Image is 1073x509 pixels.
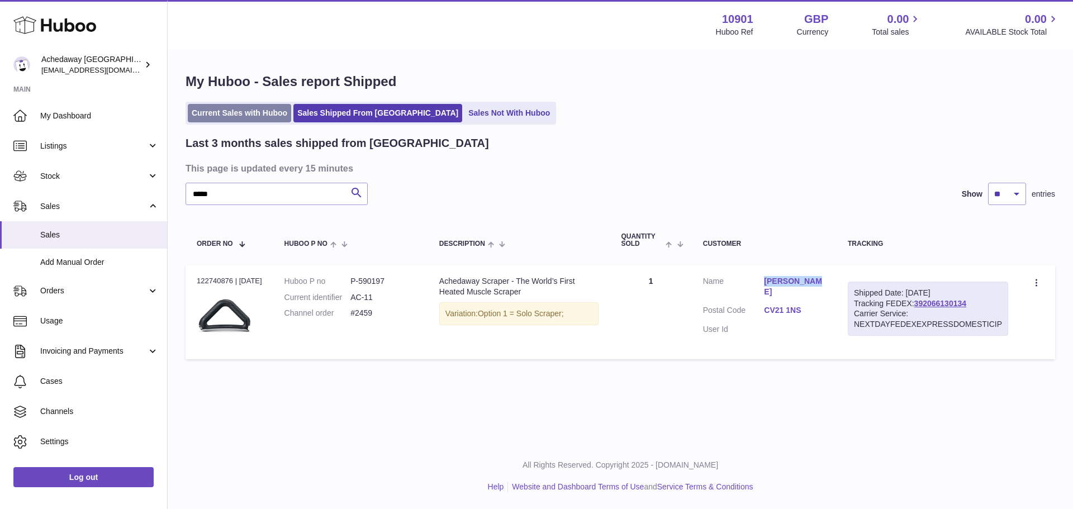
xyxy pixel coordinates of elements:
div: 122740876 | [DATE] [197,276,262,286]
label: Show [962,189,982,199]
dt: Channel order [284,308,351,318]
div: Achedaway [GEOGRAPHIC_DATA] [41,54,142,75]
div: Achedaway Scraper - The World’s First Heated Muscle Scraper [439,276,599,297]
span: AVAILABLE Stock Total [965,27,1060,37]
a: Website and Dashboard Terms of Use [512,482,644,491]
dd: AC-11 [350,292,417,303]
span: Huboo P no [284,240,327,248]
a: Sales Shipped From [GEOGRAPHIC_DATA] [293,104,462,122]
a: 392066130134 [914,299,966,308]
span: Orders [40,286,147,296]
a: 0.00 AVAILABLE Stock Total [965,12,1060,37]
span: My Dashboard [40,111,159,121]
div: Variation: [439,302,599,325]
strong: 10901 [722,12,753,27]
span: [EMAIL_ADDRESS][DOMAIN_NAME] [41,65,164,74]
a: Current Sales with Huboo [188,104,291,122]
span: Stock [40,171,147,182]
li: and [508,482,753,492]
span: Add Manual Order [40,257,159,268]
div: Tracking FEDEX: [848,282,1008,336]
span: Cases [40,376,159,387]
div: Carrier Service: NEXTDAYFEDEXEXPRESSDOMESTICIP [854,308,1002,330]
span: entries [1032,189,1055,199]
h1: My Huboo - Sales report Shipped [186,73,1055,91]
img: Achedaway-Muscle-Scraper.png [197,289,253,345]
strong: GBP [804,12,828,27]
span: Sales [40,230,159,240]
h2: Last 3 months sales shipped from [GEOGRAPHIC_DATA] [186,136,489,151]
td: 1 [610,265,691,359]
dt: Name [703,276,765,300]
dd: P-590197 [350,276,417,287]
a: Log out [13,467,154,487]
dt: Huboo P no [284,276,351,287]
span: Usage [40,316,159,326]
a: Sales Not With Huboo [464,104,554,122]
dt: Postal Code [703,305,765,318]
span: Option 1 = Solo Scraper; [478,309,564,318]
div: Huboo Ref [716,27,753,37]
span: Invoicing and Payments [40,346,147,356]
a: 0.00 Total sales [872,12,922,37]
span: Settings [40,436,159,447]
a: Service Terms & Conditions [657,482,753,491]
span: Description [439,240,485,248]
p: All Rights Reserved. Copyright 2025 - [DOMAIN_NAME] [177,460,1064,470]
div: Currency [797,27,829,37]
a: [PERSON_NAME] [764,276,825,297]
a: CV21 1NS [764,305,825,316]
div: Customer [703,240,825,248]
dd: #2459 [350,308,417,318]
span: Sales [40,201,147,212]
dt: Current identifier [284,292,351,303]
dt: User Id [703,324,765,335]
span: Channels [40,406,159,417]
span: Listings [40,141,147,151]
div: Shipped Date: [DATE] [854,288,1002,298]
a: Help [488,482,504,491]
span: 0.00 [1025,12,1047,27]
img: internalAdmin-10901@internal.huboo.com [13,56,30,73]
div: Tracking [848,240,1008,248]
span: 0.00 [887,12,909,27]
span: Order No [197,240,233,248]
span: Quantity Sold [621,233,663,248]
span: Total sales [872,27,922,37]
h3: This page is updated every 15 minutes [186,162,1052,174]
